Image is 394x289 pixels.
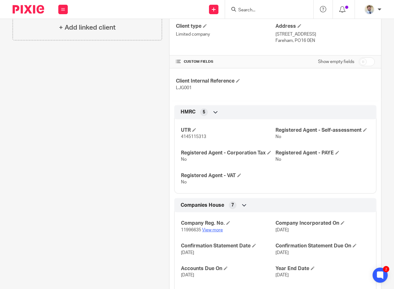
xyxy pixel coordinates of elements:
span: No [181,180,187,184]
span: [DATE] [275,228,289,232]
h4: Year End Date [275,265,370,272]
h4: Confirmation Statement Date [181,243,275,249]
div: 2 [383,266,389,272]
span: LJG001 [176,86,192,90]
span: 11996635 [181,228,201,232]
h4: Client Internal Reference [176,78,275,84]
span: 4145115313 [181,135,206,139]
h4: Company Reg. No. [181,220,275,227]
h4: Registered Agent - Corporation Tax [181,150,275,156]
img: 1693835698283.jfif [364,4,374,14]
label: Show empty fields [318,59,354,65]
span: Companies House [181,202,224,209]
h4: Company Incorporated On [275,220,370,227]
h4: Address [275,23,375,30]
p: [STREET_ADDRESS] [275,31,375,38]
p: Limited company [176,31,275,38]
h4: Registered Agent - VAT [181,172,275,179]
h4: Accounts Due On [181,265,275,272]
span: No [275,157,281,162]
a: View more [202,228,223,232]
img: Pixie [13,5,44,14]
span: [DATE] [275,273,289,277]
span: 7 [231,202,234,208]
span: No [275,135,281,139]
span: 5 [203,109,205,115]
h4: Registered Agent - Self-assessment [275,127,370,134]
span: [DATE] [181,251,194,255]
h4: + Add linked client [59,23,116,32]
span: [DATE] [181,273,194,277]
h4: Registered Agent - PAYE [275,150,370,156]
span: HMRC [181,109,195,115]
p: Fareham, PO16 0EN [275,38,375,44]
span: [DATE] [275,251,289,255]
h4: UTR [181,127,275,134]
span: No [181,157,187,162]
input: Search [238,8,294,13]
h4: CUSTOM FIELDS [176,59,275,64]
h4: Client type [176,23,275,30]
h4: Confirmation Statement Due On [275,243,370,249]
